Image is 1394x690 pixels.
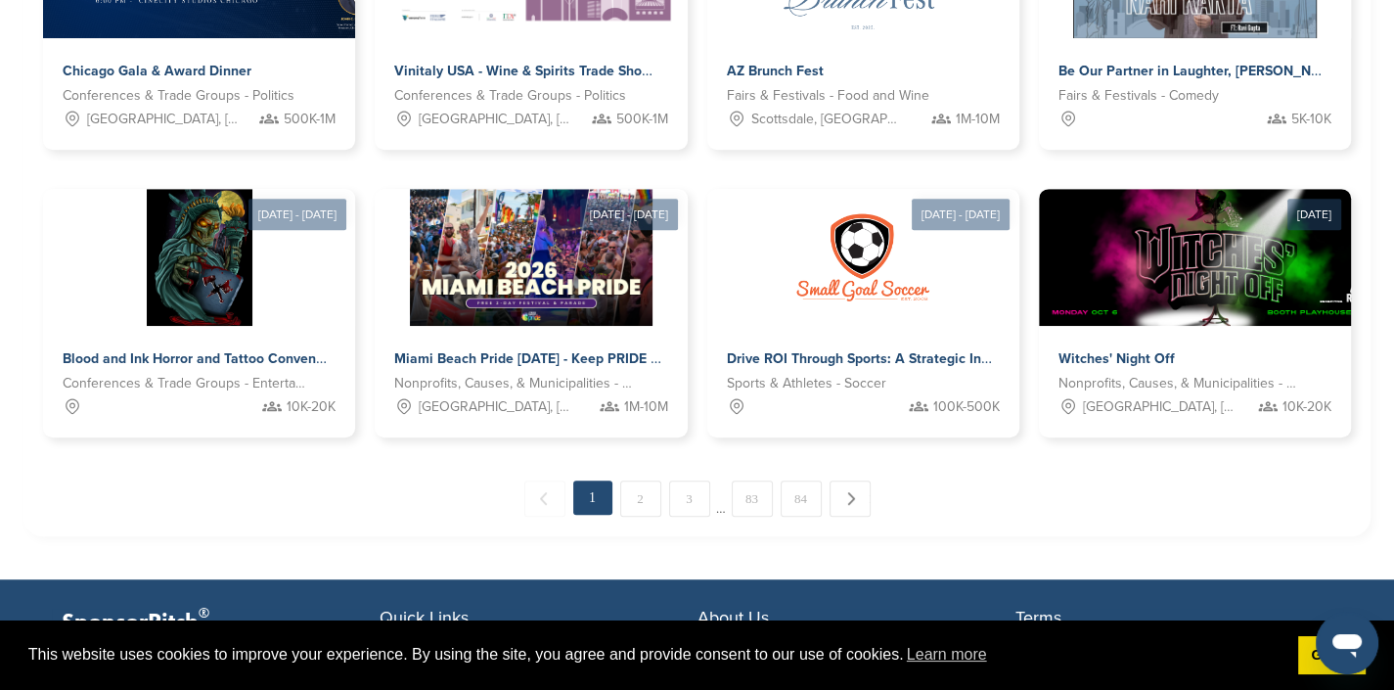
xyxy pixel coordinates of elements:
span: 500K-1M [616,109,668,130]
img: Sponsorpitch & [147,189,252,326]
span: 500K-1M [284,109,336,130]
em: 1 [573,481,612,515]
span: This website uses cookies to improve your experience. By using the site, you agree and provide co... [28,640,1282,669]
span: 1M-10M [956,109,1000,130]
div: [DATE] - [DATE] [912,199,1010,230]
span: About Us [697,607,769,628]
a: learn more about cookies [904,640,990,669]
span: Blood and Ink Horror and Tattoo Convention of [GEOGRAPHIC_DATA] Fall 2025 [63,350,565,367]
span: AZ Brunch Fest [727,63,824,79]
span: Terms [1015,607,1061,628]
a: dismiss cookie message [1298,636,1366,675]
a: Next → [830,481,871,517]
span: … [716,481,726,516]
div: [DATE] - [DATE] [580,199,678,230]
iframe: Button to launch messaging window [1316,612,1378,674]
span: ® [199,601,209,625]
a: 84 [781,481,822,517]
span: Nonprofits, Causes, & Municipalities - Diversity, Equity and Inclusion [394,373,638,394]
a: [DATE] Sponsorpitch & Witches' Night Off Nonprofits, Causes, & Municipalities - Health and Wellne... [1039,158,1351,437]
a: [DATE] - [DATE] Sponsorpitch & Blood and Ink Horror and Tattoo Convention of [GEOGRAPHIC_DATA] Fa... [43,158,355,437]
span: ← Previous [524,481,565,517]
span: Nonprofits, Causes, & Municipalities - Health and Wellness [1058,373,1302,394]
span: Fairs & Festivals - Food and Wine [727,85,929,107]
span: Miami Beach Pride [DATE] - Keep PRIDE Alive [394,350,683,367]
a: 2 [620,481,661,517]
span: [GEOGRAPHIC_DATA], [GEOGRAPHIC_DATA] [1083,396,1237,418]
span: 10K-20K [1282,396,1331,418]
a: [DATE] - [DATE] Sponsorpitch & Miami Beach Pride [DATE] - Keep PRIDE Alive Nonprofits, Causes, & ... [375,158,687,437]
span: 1M-10M [624,396,668,418]
span: Sports & Athletes - Soccer [727,373,886,394]
span: [GEOGRAPHIC_DATA], [GEOGRAPHIC_DATA] [87,109,241,130]
span: Chicago Gala & Award Dinner [63,63,251,79]
span: Vinitaly USA - Wine & Spirits Trade Show [394,63,652,79]
span: Scottsdale, [GEOGRAPHIC_DATA] [751,109,905,130]
img: Sponsorpitch & [410,189,653,326]
span: 10K-20K [287,396,336,418]
span: Witches' Night Off [1058,350,1175,367]
span: Drive ROI Through Sports: A Strategic Investment Opportunity [727,350,1119,367]
div: [DATE] - [DATE] [248,199,346,230]
span: 100K-500K [933,396,1000,418]
span: 5K-10K [1291,109,1331,130]
p: SponsorPitch [62,609,380,637]
a: [DATE] - [DATE] Sponsorpitch & Drive ROI Through Sports: A Strategic Investment Opportunity Sport... [707,158,1019,437]
a: 3 [669,481,710,517]
span: Fairs & Festivals - Comedy [1058,85,1219,107]
span: Conferences & Trade Groups - Politics [63,85,294,107]
span: [GEOGRAPHIC_DATA], [GEOGRAPHIC_DATA] [419,109,572,130]
div: [DATE] [1287,199,1341,230]
span: Conferences & Trade Groups - Entertainment [63,373,306,394]
a: 83 [732,481,773,517]
span: Quick Links [380,607,469,628]
img: Sponsorpitch & [794,189,931,326]
span: [GEOGRAPHIC_DATA], [GEOGRAPHIC_DATA] [419,396,572,418]
span: Conferences & Trade Groups - Politics [394,85,626,107]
